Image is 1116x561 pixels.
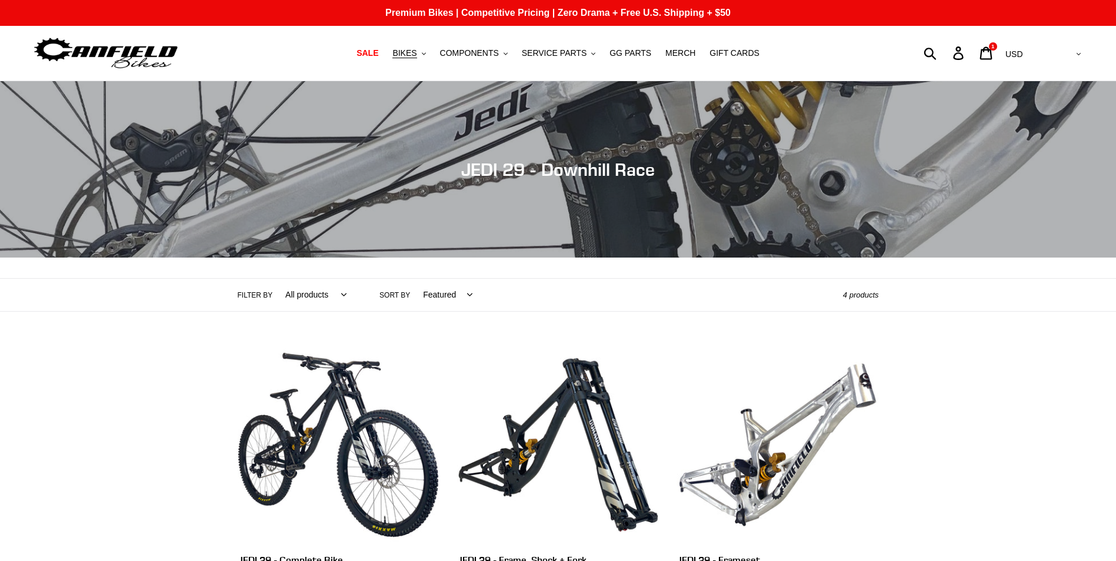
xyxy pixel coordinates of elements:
[609,48,651,58] span: GG PARTS
[665,48,695,58] span: MERCH
[238,290,273,300] label: Filter by
[604,45,657,61] a: GG PARTS
[392,48,417,58] span: BIKES
[709,48,759,58] span: GIFT CARDS
[522,48,587,58] span: SERVICE PARTS
[991,44,994,49] span: 1
[379,290,410,300] label: Sort by
[434,45,514,61] button: COMPONENTS
[387,45,431,61] button: BIKES
[461,159,655,180] span: JEDI 29 - Downhill Race
[357,48,378,58] span: SALE
[351,45,384,61] a: SALE
[973,41,1001,66] a: 1
[440,48,499,58] span: COMPONENTS
[516,45,601,61] button: SERVICE PARTS
[704,45,765,61] a: GIFT CARDS
[32,35,179,72] img: Canfield Bikes
[930,40,960,66] input: Search
[659,45,701,61] a: MERCH
[843,290,879,299] span: 4 products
